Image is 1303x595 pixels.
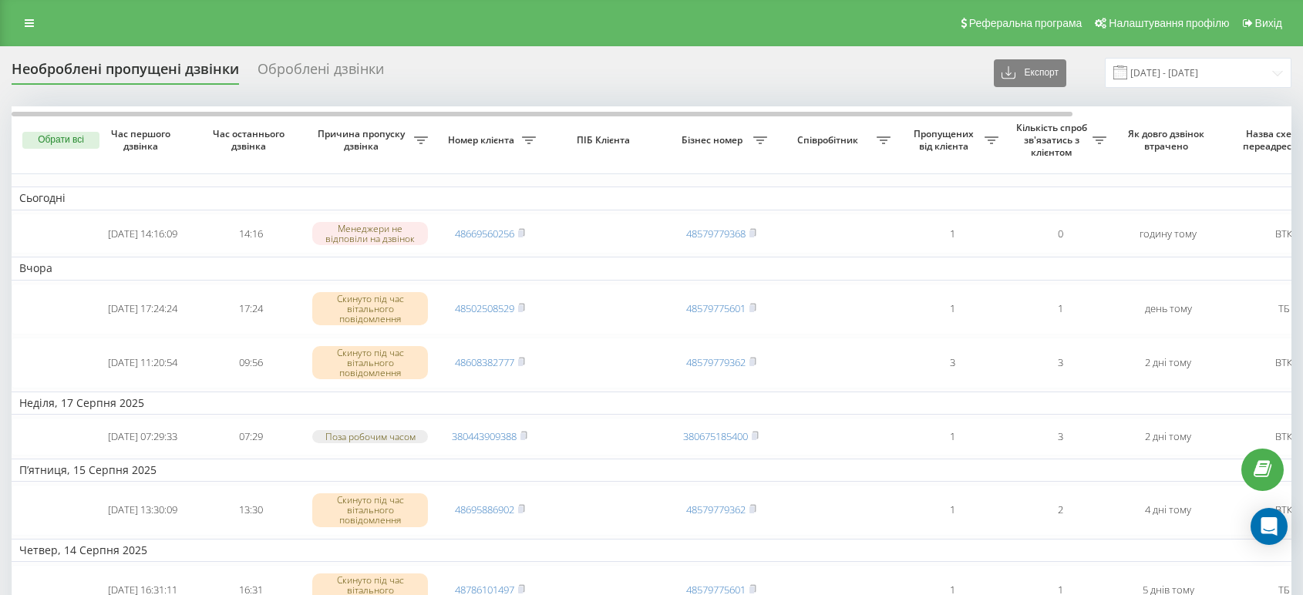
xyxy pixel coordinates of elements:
[675,134,753,146] span: Бізнес номер
[455,227,514,240] a: 48669560256
[1014,122,1093,158] span: Кількість спроб зв'язатись з клієнтом
[898,418,1006,455] td: 1
[312,222,428,245] div: Менеджери не відповіли на дзвінок
[455,503,514,516] a: 48695886902
[443,134,522,146] span: Номер клієнта
[686,355,746,369] a: 48579779362
[197,338,305,388] td: 09:56
[197,418,305,455] td: 07:29
[89,213,197,254] td: [DATE] 14:16:09
[1114,485,1222,536] td: 4 дні тому
[312,430,428,443] div: Поза робочим часом
[89,284,197,334] td: [DATE] 17:24:24
[197,485,305,536] td: 13:30
[898,485,1006,536] td: 1
[12,61,239,85] div: Необроблені пропущені дзвінки
[686,503,746,516] a: 48579779362
[1006,485,1114,536] td: 2
[312,493,428,527] div: Скинуто під час вітального повідомлення
[455,301,514,315] a: 48502508529
[1255,17,1282,29] span: Вихід
[557,134,654,146] span: ПІБ Клієнта
[898,284,1006,334] td: 1
[258,61,384,85] div: Оброблені дзвінки
[1114,284,1222,334] td: день тому
[1114,338,1222,388] td: 2 дні тому
[1114,418,1222,455] td: 2 дні тому
[101,128,184,152] span: Час першого дзвінка
[683,429,748,443] a: 380675185400
[1109,17,1229,29] span: Налаштування профілю
[898,338,1006,388] td: 3
[455,355,514,369] a: 48608382777
[686,227,746,240] a: 48579779368
[1126,128,1210,152] span: Як довго дзвінок втрачено
[197,284,305,334] td: 17:24
[89,485,197,536] td: [DATE] 13:30:09
[197,213,305,254] td: 14:16
[1006,213,1114,254] td: 0
[312,128,414,152] span: Причина пропуску дзвінка
[1006,284,1114,334] td: 1
[452,429,517,443] a: 380443909388
[1251,508,1288,545] div: Open Intercom Messenger
[312,292,428,326] div: Скинуто під час вітального повідомлення
[89,418,197,455] td: [DATE] 07:29:33
[22,132,99,149] button: Обрати всі
[312,346,428,380] div: Скинуто під час вітального повідомлення
[783,134,877,146] span: Співробітник
[1006,338,1114,388] td: 3
[686,301,746,315] a: 48579775601
[1114,213,1222,254] td: годину тому
[906,128,985,152] span: Пропущених від клієнта
[209,128,292,152] span: Час останнього дзвінка
[1006,418,1114,455] td: 3
[969,17,1082,29] span: Реферальна програма
[898,213,1006,254] td: 1
[994,59,1066,87] button: Експорт
[89,338,197,388] td: [DATE] 11:20:54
